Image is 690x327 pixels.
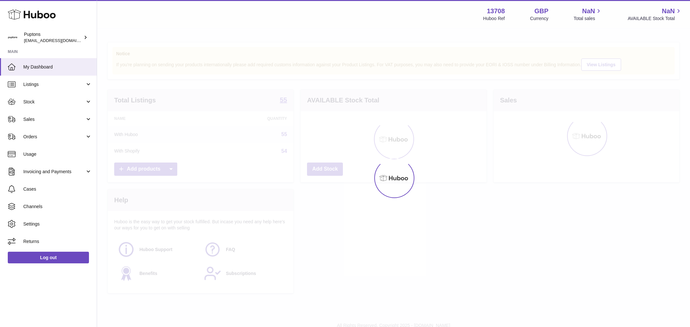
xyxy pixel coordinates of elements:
[534,7,548,16] strong: GBP
[582,7,595,16] span: NaN
[628,16,682,22] span: AVAILABLE Stock Total
[662,7,675,16] span: NaN
[574,16,602,22] span: Total sales
[23,134,85,140] span: Orders
[23,81,85,88] span: Listings
[8,252,89,263] a: Log out
[483,16,505,22] div: Huboo Ref
[23,221,92,227] span: Settings
[24,31,82,44] div: Puptons
[23,204,92,210] span: Channels
[23,186,92,192] span: Cases
[23,116,85,122] span: Sales
[487,7,505,16] strong: 13708
[8,33,17,42] img: hello@puptons.com
[23,64,92,70] span: My Dashboard
[23,99,85,105] span: Stock
[628,7,682,22] a: NaN AVAILABLE Stock Total
[574,7,602,22] a: NaN Total sales
[23,169,85,175] span: Invoicing and Payments
[23,151,92,157] span: Usage
[24,38,95,43] span: [EMAIL_ADDRESS][DOMAIN_NAME]
[23,238,92,245] span: Returns
[530,16,549,22] div: Currency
